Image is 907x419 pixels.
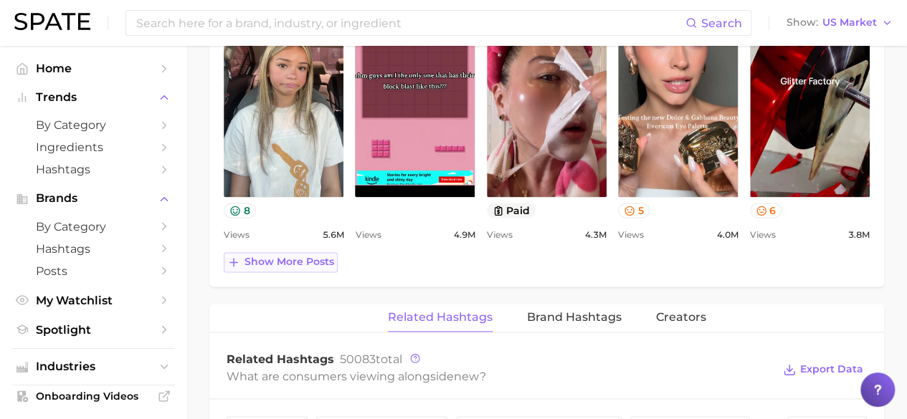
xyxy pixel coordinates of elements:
[36,91,151,104] span: Trends
[701,16,742,30] span: Search
[227,352,334,366] span: Related Hashtags
[11,158,175,180] a: Hashtags
[487,203,536,218] button: paid
[11,57,175,80] a: Home
[454,226,475,244] span: 4.9m
[14,13,90,30] img: SPATE
[224,252,338,272] button: Show more posts
[656,311,706,324] span: Creators
[355,226,381,244] span: Views
[822,19,877,27] span: US Market
[36,264,151,278] span: Posts
[487,226,513,244] span: Views
[848,226,870,244] span: 3.8m
[36,118,151,132] span: by Category
[224,203,256,218] button: 8
[11,260,175,282] a: Posts
[322,226,343,244] span: 5.6m
[244,256,334,268] span: Show more posts
[11,319,175,341] a: Spotlight
[787,19,818,27] span: Show
[11,216,175,238] a: by Category
[36,163,151,176] span: Hashtags
[340,352,376,366] span: 50083
[36,294,151,307] span: My Watchlist
[11,385,175,407] a: Onboarding Videos
[11,114,175,136] a: by Category
[11,289,175,312] a: My Watchlist
[388,311,493,324] span: Related Hashtags
[36,192,151,205] span: Brands
[454,370,480,383] span: new
[779,360,867,380] button: Export Data
[750,203,782,218] button: 6
[783,14,896,32] button: ShowUS Market
[340,352,402,366] span: total
[11,136,175,158] a: Ingredients
[36,323,151,337] span: Spotlight
[135,11,685,35] input: Search here for a brand, industry, or ingredient
[36,62,151,75] span: Home
[11,87,175,108] button: Trends
[227,367,772,386] div: What are consumers viewing alongside ?
[36,390,151,403] span: Onboarding Videos
[585,226,607,244] span: 4.3m
[618,203,650,218] button: 5
[36,140,151,154] span: Ingredients
[717,226,739,244] span: 4.0m
[224,226,250,244] span: Views
[618,226,644,244] span: Views
[36,242,151,256] span: Hashtags
[36,220,151,233] span: by Category
[11,188,175,209] button: Brands
[36,360,151,373] span: Industries
[800,363,863,375] span: Export Data
[527,311,622,324] span: Brand Hashtags
[11,356,175,377] button: Industries
[750,226,776,244] span: Views
[11,238,175,260] a: Hashtags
